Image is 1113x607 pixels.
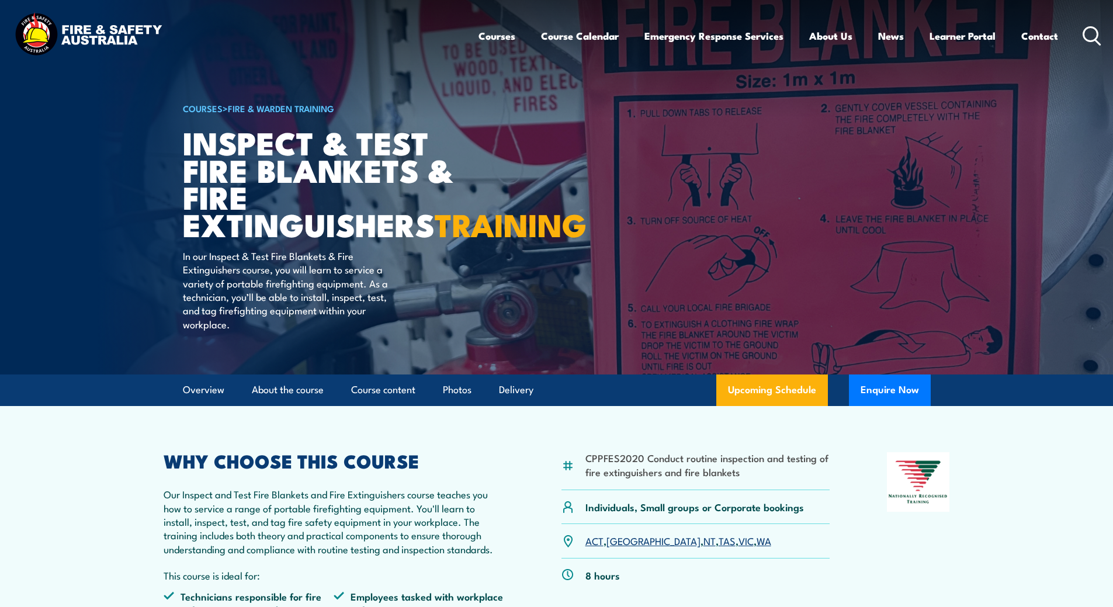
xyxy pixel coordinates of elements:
img: Nationally Recognised Training logo. [887,452,950,512]
p: Our Inspect and Test Fire Blankets and Fire Extinguishers course teaches you how to service a ran... [164,487,505,556]
a: Emergency Response Services [644,20,783,51]
a: Delivery [499,374,533,405]
a: News [878,20,904,51]
p: Individuals, Small groups or Corporate bookings [585,500,804,514]
a: COURSES [183,102,223,115]
a: Fire & Warden Training [228,102,334,115]
li: CPPFES2020 Conduct routine inspection and testing of fire extinguishers and fire blankets [585,451,830,478]
a: ACT [585,533,604,547]
h2: WHY CHOOSE THIS COURSE [164,452,505,469]
button: Enquire Now [849,374,931,406]
a: Upcoming Schedule [716,374,828,406]
a: VIC [738,533,754,547]
strong: TRAINING [435,199,587,248]
p: 8 hours [585,568,620,582]
p: This course is ideal for: [164,568,505,582]
a: Photos [443,374,471,405]
a: WA [757,533,771,547]
p: , , , , , [585,534,771,547]
h1: Inspect & Test Fire Blankets & Fire Extinguishers [183,129,471,238]
a: About the course [252,374,324,405]
a: TAS [719,533,736,547]
a: NT [703,533,716,547]
a: Learner Portal [930,20,996,51]
a: Course content [351,374,415,405]
a: Overview [183,374,224,405]
a: About Us [809,20,852,51]
p: In our Inspect & Test Fire Blankets & Fire Extinguishers course, you will learn to service a vari... [183,249,396,331]
a: Course Calendar [541,20,619,51]
h6: > [183,101,471,115]
a: Courses [479,20,515,51]
a: [GEOGRAPHIC_DATA] [606,533,701,547]
a: Contact [1021,20,1058,51]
